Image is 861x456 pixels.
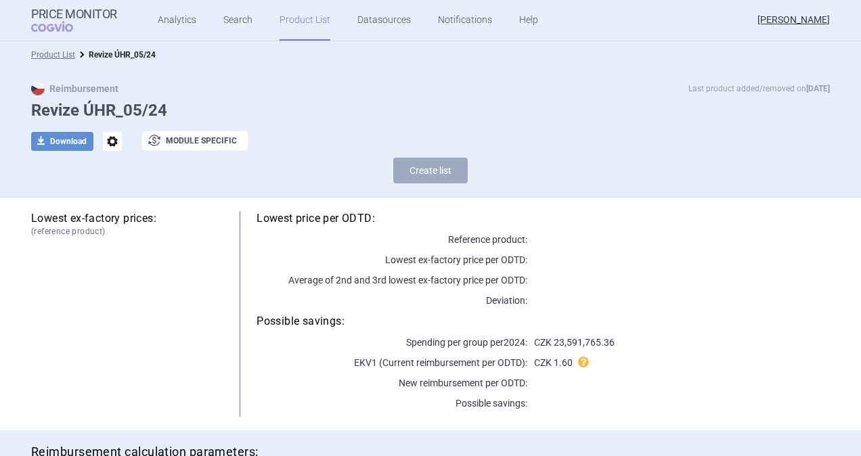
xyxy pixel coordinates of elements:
h5: Lowest price per ODTD: [257,211,830,226]
p: Last product added/removed on [688,82,830,95]
li: Product List [31,48,75,62]
p: Reference product: [257,233,527,246]
p: CZK 1.60 [527,356,830,369]
a: Price MonitorCOGVIO [31,7,117,33]
strong: Price Monitor [31,7,117,21]
strong: [DATE] [806,84,830,93]
span: COGVIO [31,21,92,32]
strong: Reimbursement [31,83,118,94]
p: EKV1 (Current reimbursement per ODTD): [257,356,527,369]
h5: Possible savings: [257,314,830,329]
p: Average of 2nd and 3rd lowest ex-factory price per ODTD: [257,273,527,287]
li: Revize ÚHR_05/24 [75,48,156,62]
p: Possible savings: [257,396,527,410]
strong: Revize ÚHR_05/24 [89,50,156,60]
button: Download [31,132,93,151]
p: Deviation: [257,294,527,307]
p: CZK 23,591,765.36 [527,336,830,349]
p: New reimbursement per ODTD: [257,376,527,390]
button: Module specific [142,131,248,150]
h5: Lowest ex-factory prices: [31,211,223,237]
span: (reference product) [31,226,223,237]
a: Product List [31,50,75,60]
h1: Revize ÚHR_05/24 [31,101,830,120]
p: Lowest ex-factory price per ODTD: [257,253,527,267]
img: CZ [31,82,45,95]
button: Create list [393,158,468,183]
p: Spending per group per 2024 : [257,336,527,349]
